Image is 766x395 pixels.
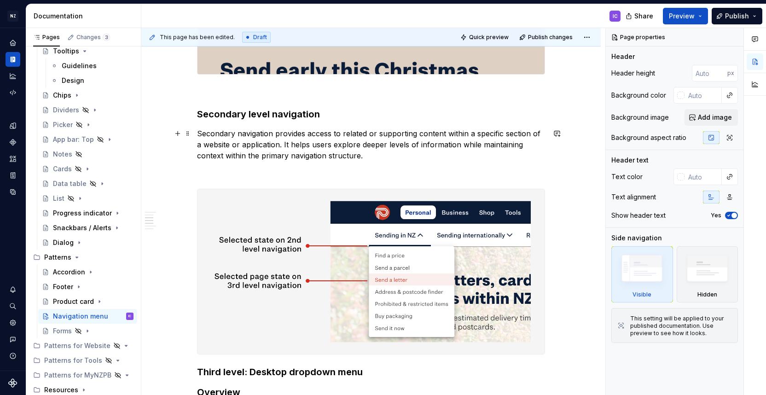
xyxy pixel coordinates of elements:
[44,356,102,365] div: Patterns for Tools
[53,297,94,306] div: Product card
[633,291,651,298] div: Visible
[128,312,131,321] div: IC
[630,315,732,337] div: This setting will be applied to your published documentation. Use preview to see how it looks.
[6,185,20,199] a: Data sources
[53,135,94,144] div: App bar: Top
[611,133,686,142] div: Background aspect ratio
[38,88,137,103] a: Chips
[6,282,20,297] button: Notifications
[38,191,137,206] a: List
[611,156,649,165] div: Header text
[685,168,722,185] input: Auto
[685,109,738,126] button: Add image
[44,371,111,380] div: Patterns for MyNZPB
[6,151,20,166] a: Assets
[38,279,137,294] a: Footer
[711,212,721,219] label: Yes
[29,368,137,383] div: Patterns for MyNZPB
[33,34,60,41] div: Pages
[712,8,762,24] button: Publish
[38,162,137,176] a: Cards
[677,246,738,302] div: Hidden
[697,291,717,298] div: Hidden
[44,341,110,350] div: Patterns for Website
[7,11,18,22] div: NZ
[53,209,112,218] div: Progress indicator
[613,12,618,20] div: IC
[53,91,71,100] div: Chips
[611,52,635,61] div: Header
[6,85,20,100] a: Code automation
[29,338,137,353] div: Patterns for Website
[611,172,643,181] div: Text color
[6,299,20,314] button: Search ⌘K
[53,312,108,321] div: Navigation menu
[38,147,137,162] a: Notes
[38,132,137,147] a: App bar: Top
[38,265,137,279] a: Accordion
[62,61,97,70] div: Guidelines
[53,238,74,247] div: Dialog
[76,34,110,41] div: Changes
[621,8,659,24] button: Share
[29,250,137,265] div: Patterns
[698,113,732,122] span: Add image
[197,366,545,378] h3: Third level: Desktop dropdown menu
[6,135,20,150] div: Components
[53,164,72,174] div: Cards
[53,120,73,129] div: Picker
[53,326,72,336] div: Forms
[469,34,509,41] span: Quick preview
[53,282,73,291] div: Footer
[611,113,669,122] div: Background image
[38,206,137,221] a: Progress indicator
[685,87,722,104] input: Auto
[53,179,87,188] div: Data table
[6,52,20,67] div: Documentation
[6,35,20,50] a: Home
[611,233,662,243] div: Side navigation
[53,267,85,277] div: Accordion
[38,176,137,191] a: Data table
[44,253,71,262] div: Patterns
[29,353,137,368] div: Patterns for Tools
[38,117,137,132] a: Picker
[47,73,137,88] a: Design
[34,12,137,21] div: Documentation
[197,189,545,354] img: d4250563-a07b-4f10-89cf-e4a29589dd13.png
[663,8,708,24] button: Preview
[47,58,137,73] a: Guidelines
[253,34,267,41] span: Draft
[53,223,111,232] div: Snackbars / Alerts
[611,69,655,78] div: Header height
[103,34,110,41] span: 3
[197,128,545,161] p: Secondary navigation provides access to related or supporting content within a specific section o...
[6,332,20,347] div: Contact support
[6,118,20,133] div: Design tokens
[692,65,727,81] input: Auto
[6,168,20,183] a: Storybook stories
[38,103,137,117] a: Dividers
[516,31,577,44] button: Publish changes
[53,194,64,203] div: List
[634,12,653,21] span: Share
[611,91,666,100] div: Background color
[6,315,20,330] a: Settings
[197,108,545,121] h3: Secondary level navigation
[611,211,666,220] div: Show header text
[38,324,137,338] a: Forms
[160,34,235,41] span: This page has been edited.
[62,76,84,85] div: Design
[611,246,673,302] div: Visible
[38,309,137,324] a: Navigation menuIC
[53,105,79,115] div: Dividers
[53,46,79,56] div: Tooltips
[38,235,137,250] a: Dialog
[8,378,17,388] svg: Supernova Logo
